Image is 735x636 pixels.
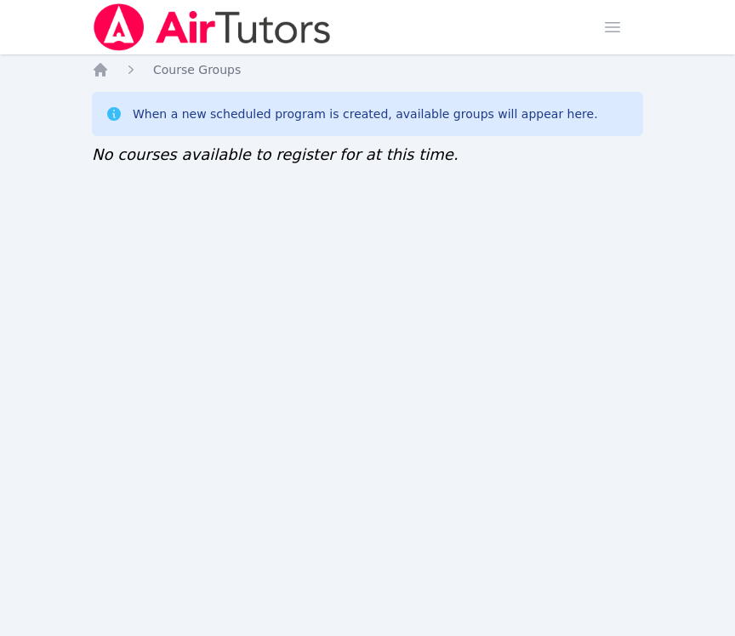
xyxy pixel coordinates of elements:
[153,61,241,78] a: Course Groups
[92,145,459,163] span: No courses available to register for at this time.
[153,63,241,77] span: Course Groups
[92,3,333,51] img: Air Tutors
[92,61,643,78] nav: Breadcrumb
[133,105,598,122] div: When a new scheduled program is created, available groups will appear here.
